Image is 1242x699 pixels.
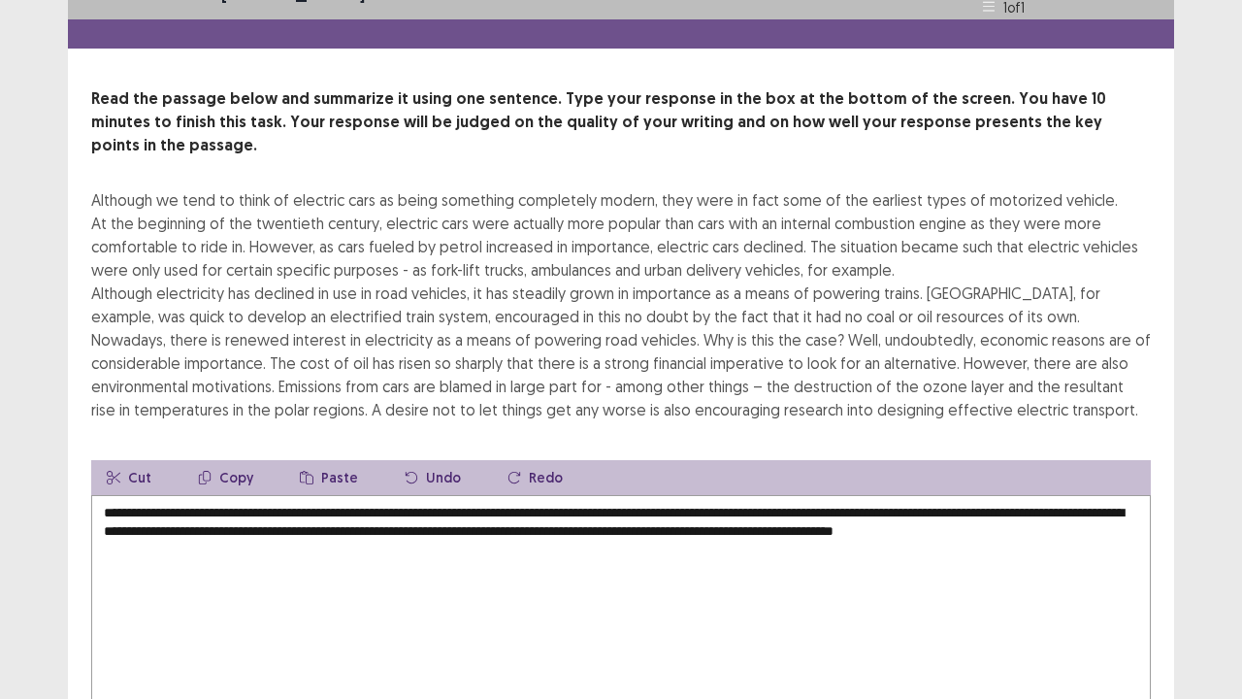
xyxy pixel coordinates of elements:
[91,87,1151,157] p: Read the passage below and summarize it using one sentence. Type your response in the box at the ...
[492,460,578,495] button: Redo
[91,188,1151,421] div: Although we tend to think of electric cars as being something completely modern, they were in fac...
[91,460,167,495] button: Cut
[389,460,476,495] button: Undo
[284,460,374,495] button: Paste
[182,460,269,495] button: Copy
